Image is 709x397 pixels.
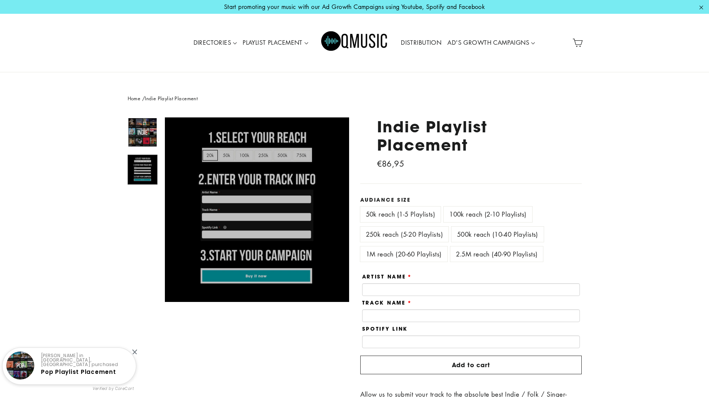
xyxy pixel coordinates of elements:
span: / [142,95,145,102]
nav: breadcrumbs [128,95,582,103]
a: AD'S GROWTH CAMPAIGNS [444,34,538,51]
label: 500k reach (10-40 Playlists) [451,227,544,242]
img: Q Music Promotions [321,26,388,60]
a: DISTRIBUTION [398,34,444,51]
div: Primary [167,21,542,65]
img: Indie Playlist Placement [128,118,157,146]
label: 2.5M reach (40-90 Playlists) [450,246,543,262]
small: Verified by CareCart [93,386,134,392]
p: [PERSON_NAME] in [GEOGRAPHIC_DATA], [GEOGRAPHIC_DATA] purchased [41,353,130,367]
label: Spotify Link [362,326,408,332]
label: Track Name [362,300,412,306]
span: €86,95 [377,158,405,169]
label: 50k reach (1-5 Playlists) [360,207,441,222]
a: PLAYLIST PLACEMENT [240,34,311,51]
label: 250k reach (5-20 Playlists) [360,227,448,242]
span: Add to cart [452,361,490,369]
button: Add to cart [360,356,582,374]
a: Home [128,95,141,102]
label: Audiance Size [360,197,582,203]
a: Pop Playlist Placement [41,368,116,376]
a: DIRECTORIES [191,34,240,51]
h1: Indie Playlist Placement [377,117,582,154]
label: Artist Name [362,274,412,280]
label: 100k reach (2-10 Playlists) [444,207,532,222]
img: Indie Playlist Placement [128,155,157,184]
label: 1M reach (20-60 Playlists) [360,246,447,262]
